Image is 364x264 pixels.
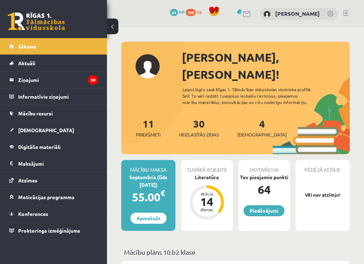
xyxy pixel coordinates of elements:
[9,55,98,71] a: Aktuāli
[179,9,185,15] span: mP
[263,11,271,18] img: Andris Plēsums
[183,86,320,105] div: Laipni lūgts savā Rīgas 1. Tālmācības vidusskolas skolnieka profilā. Šeit Tu vari redzēt tuvojošo...
[181,160,232,174] div: Tuvākā ieskaite
[170,9,185,15] a: 64 mP
[196,192,217,196] div: Atlicis
[243,205,284,216] a: Piedāvājumi
[9,122,98,138] a: [DEMOGRAPHIC_DATA]
[9,155,98,172] a: Maksājumi
[239,181,290,198] div: 64
[9,105,98,121] a: Mācību resursi
[130,213,166,224] a: Apmaksāt
[18,211,48,217] span: Konferences
[18,43,36,50] span: Sākums
[170,9,178,16] span: 64
[237,117,287,138] a: 4[DEMOGRAPHIC_DATA]
[9,189,98,205] a: Motivācijas programma
[239,160,290,174] div: Motivācija
[196,196,217,207] div: 14
[9,139,98,155] a: Digitālie materiāli
[186,9,205,15] a: 198 xp
[136,131,160,138] span: Priekšmeti
[196,207,217,212] div: dienas
[9,206,98,222] a: Konferences
[179,131,219,138] span: Neizlasītās ziņas
[9,172,98,188] a: Atzīmes
[18,177,37,183] span: Atzīmes
[121,160,175,174] div: Mācību maksa
[239,174,290,181] div: Tev pieejamie punkti
[296,160,350,174] div: Pēdējā atzīme
[18,155,98,172] legend: Maksājumi
[186,9,196,16] span: 198
[181,174,232,181] div: Literatūra
[9,222,98,239] a: Proktoringa izmēģinājums
[18,194,75,200] span: Motivācijas programma
[88,75,98,85] i: 30
[237,131,287,138] span: [DEMOGRAPHIC_DATA]
[181,174,232,221] a: Literatūra Atlicis 14 dienas
[18,227,80,234] span: Proktoringa izmēģinājums
[182,49,350,83] div: [PERSON_NAME], [PERSON_NAME]!
[275,10,320,17] a: [PERSON_NAME]
[18,88,98,105] legend: Informatīvie ziņojumi
[121,188,175,206] div: 55.00
[9,88,98,105] a: Informatīvie ziņojumi
[8,12,65,30] a: Rīgas 1. Tālmācības vidusskola
[9,38,98,55] a: Sākums
[18,144,61,150] span: Digitālie materiāli
[18,110,53,117] span: Mācību resursi
[299,191,346,198] p: Vēl nav atzīmju!
[18,72,98,88] legend: Ziņojumi
[124,247,347,257] p: Mācību plāns 10.b2 klase
[197,9,201,15] span: xp
[179,117,219,138] a: 30Neizlasītās ziņas
[18,60,35,66] span: Aktuāli
[160,188,165,198] span: €
[121,174,175,188] div: Septembris (līdz [DATE])
[136,117,160,138] a: 11Priekšmeti
[18,127,74,133] span: [DEMOGRAPHIC_DATA]
[9,72,98,88] a: Ziņojumi30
